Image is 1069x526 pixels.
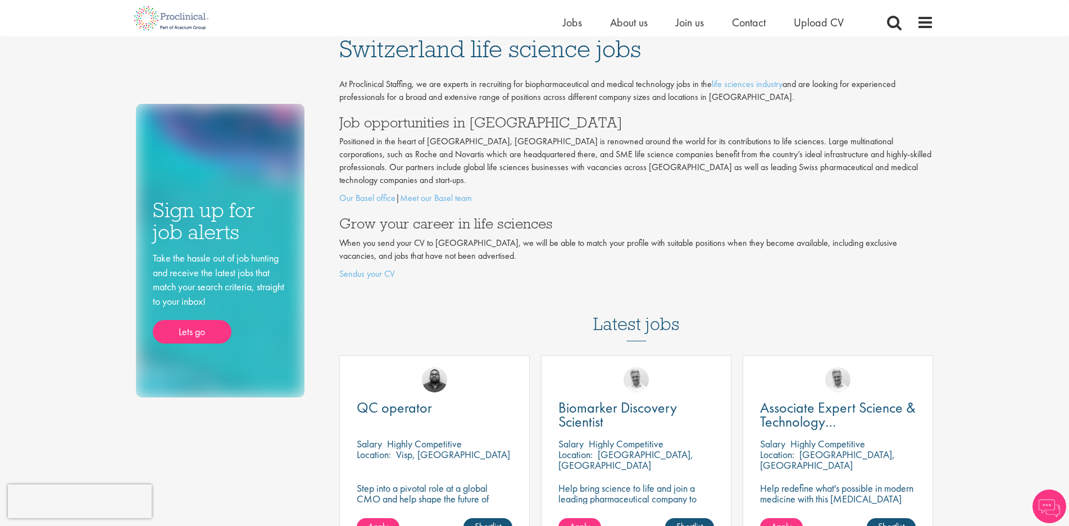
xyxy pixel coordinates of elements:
img: Joshua Bye [825,367,850,392]
p: At Proclinical Staffing, we are experts in recruiting for biopharmaceutical and medical technolog... [339,78,934,104]
p: Positioned in the heart of [GEOGRAPHIC_DATA], [GEOGRAPHIC_DATA] is renowned around the world for ... [339,135,934,186]
a: Lets go [153,320,231,344]
p: | [339,192,934,205]
span: Location: [760,448,794,461]
p: Visp, [GEOGRAPHIC_DATA] [396,448,510,461]
a: About us [610,15,648,30]
a: Our Basel office [339,192,395,204]
a: Contact [732,15,766,30]
p: Step into a pivotal role at a global CMO and help shape the future of healthcare manufacturing. [357,483,512,515]
h3: Job opportunities in [GEOGRAPHIC_DATA] [339,115,934,130]
p: Highly Competitive [790,437,865,450]
p: [GEOGRAPHIC_DATA], [GEOGRAPHIC_DATA] [558,448,693,472]
a: Upload CV [794,15,844,30]
p: Highly Competitive [589,437,663,450]
p: Help redefine what's possible in modern medicine with this [MEDICAL_DATA] Associate Expert Scienc... [760,483,916,515]
p: [GEOGRAPHIC_DATA], [GEOGRAPHIC_DATA] [760,448,895,472]
span: Associate Expert Science & Technology ([MEDICAL_DATA]) [760,398,916,445]
a: Jobs [563,15,582,30]
span: Salary [357,437,382,450]
span: Switzerland life science jobs [339,34,641,64]
p: When you send your CV to [GEOGRAPHIC_DATA], we will be able to match your profile with suitable p... [339,237,934,263]
img: Joshua Bye [624,367,649,392]
a: Meet our Basel team [400,192,472,204]
h3: Sign up for job alerts [153,199,288,243]
span: Location: [357,448,391,461]
img: Chatbot [1032,490,1066,523]
a: Biomarker Discovery Scientist [558,401,714,429]
span: Location: [558,448,593,461]
span: QC operator [357,398,432,417]
a: life sciences industry [712,78,783,90]
a: Sendus your CV [339,268,395,280]
a: Associate Expert Science & Technology ([MEDICAL_DATA]) [760,401,916,429]
div: Take the hassle out of job hunting and receive the latest jobs that match your search criteria, s... [153,251,288,344]
span: Biomarker Discovery Scientist [558,398,677,431]
img: Ashley Bennett [422,367,447,392]
span: Salary [760,437,785,450]
h3: Grow your career in life sciences [339,216,934,231]
h3: Latest jobs [593,286,680,341]
p: Highly Competitive [387,437,462,450]
span: Salary [558,437,584,450]
a: QC operator [357,401,512,415]
a: Join us [676,15,704,30]
iframe: reCAPTCHA [8,484,152,518]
